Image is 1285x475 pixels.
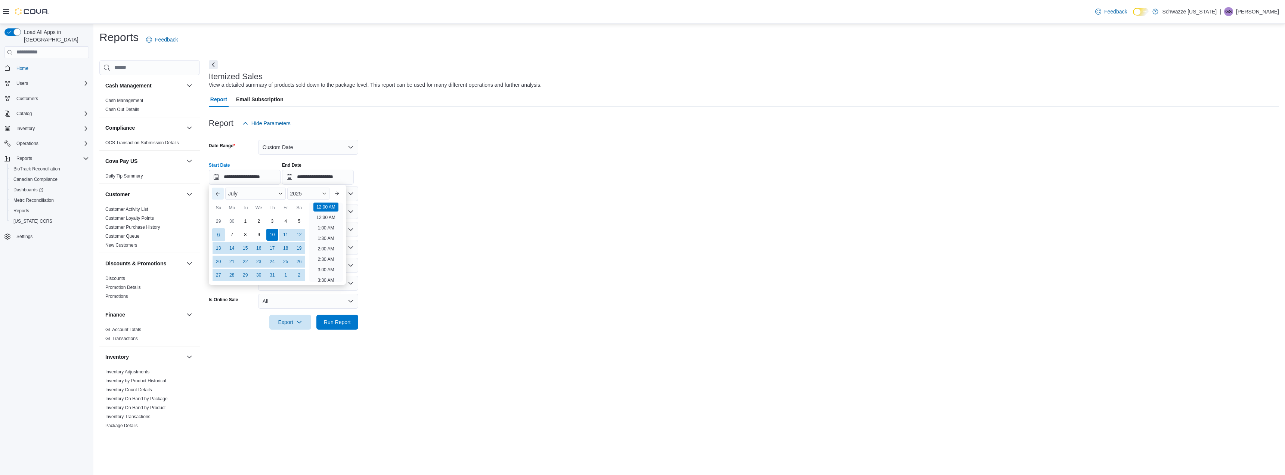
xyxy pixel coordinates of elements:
[226,256,238,268] div: day-21
[13,232,35,241] a: Settings
[282,170,354,185] input: Press the down key to open a popover containing a calendar.
[239,229,251,241] div: day-8
[105,191,130,198] h3: Customer
[105,243,137,248] a: New Customers
[210,92,227,107] span: Report
[1092,4,1130,19] a: Feedback
[105,378,166,384] span: Inventory by Product Historical
[105,124,183,132] button: Compliance
[105,396,168,402] span: Inventory On Hand by Package
[10,185,46,194] a: Dashboards
[13,109,89,118] span: Catalog
[105,311,183,318] button: Finance
[99,172,200,183] div: Cova Pay US
[7,216,92,226] button: [US_STATE] CCRS
[105,140,179,146] span: OCS Transaction Submission Details
[105,206,148,212] span: Customer Activity List
[16,111,32,117] span: Catalog
[105,353,129,361] h3: Inventory
[16,80,28,86] span: Users
[280,242,292,254] div: day-18
[280,202,292,214] div: Fr
[212,215,306,282] div: July, 2025
[105,233,139,239] span: Customer Queue
[105,353,183,361] button: Inventory
[315,244,337,253] li: 2:00 AM
[99,96,200,117] div: Cash Management
[258,294,358,309] button: All
[209,60,218,69] button: Next
[212,188,224,200] button: Previous Month
[7,174,92,185] button: Canadian Compliance
[105,284,141,290] span: Promotion Details
[213,256,225,268] div: day-20
[253,215,265,227] div: day-2
[348,226,354,232] button: Open list of options
[253,256,265,268] div: day-23
[185,123,194,132] button: Compliance
[16,65,28,71] span: Home
[1,63,92,74] button: Home
[251,120,291,127] span: Hide Parameters
[105,405,165,410] a: Inventory On Hand by Product
[185,190,194,199] button: Customer
[105,275,125,281] span: Discounts
[7,164,92,174] button: BioTrack Reconciliation
[13,176,58,182] span: Canadian Compliance
[143,32,181,47] a: Feedback
[105,405,165,411] span: Inventory On Hand by Product
[213,202,225,214] div: Su
[266,229,278,241] div: day-10
[10,217,89,226] span: Washington CCRS
[105,224,160,230] span: Customer Purchase History
[1,138,92,149] button: Operations
[7,206,92,216] button: Reports
[226,229,238,241] div: day-7
[253,202,265,214] div: We
[105,336,138,341] a: GL Transactions
[185,157,194,166] button: Cova Pay US
[105,327,141,333] span: GL Account Totals
[13,139,89,148] span: Operations
[10,175,61,184] a: Canadian Compliance
[105,423,138,429] span: Package Details
[105,216,154,221] a: Customer Loyalty Points
[266,202,278,214] div: Th
[213,242,225,254] div: day-13
[239,269,251,281] div: day-29
[213,269,225,281] div: day-27
[105,285,141,290] a: Promotion Details
[105,260,166,267] h3: Discounts & Promotions
[105,260,183,267] button: Discounts & Promotions
[313,203,338,212] li: 12:00 AM
[1,78,92,89] button: Users
[105,157,183,165] button: Cova Pay US
[10,206,32,215] a: Reports
[13,232,89,241] span: Settings
[105,414,151,419] a: Inventory Transactions
[315,223,337,232] li: 1:00 AM
[293,229,305,241] div: day-12
[105,82,152,89] h3: Cash Management
[239,242,251,254] div: day-15
[1162,7,1217,16] p: Schwazze [US_STATE]
[1,108,92,119] button: Catalog
[105,98,143,104] span: Cash Management
[293,269,305,281] div: day-2
[331,188,343,200] button: Next month
[7,185,92,195] a: Dashboards
[1,123,92,134] button: Inventory
[1133,8,1149,16] input: Dark Mode
[226,242,238,254] div: day-14
[105,98,143,103] a: Cash Management
[13,109,35,118] button: Catalog
[105,336,138,342] span: GL Transactions
[13,64,31,73] a: Home
[1104,8,1127,15] span: Feedback
[13,187,43,193] span: Dashboards
[13,64,89,73] span: Home
[348,209,354,215] button: Open list of options
[293,215,305,227] div: day-5
[213,215,225,227] div: day-29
